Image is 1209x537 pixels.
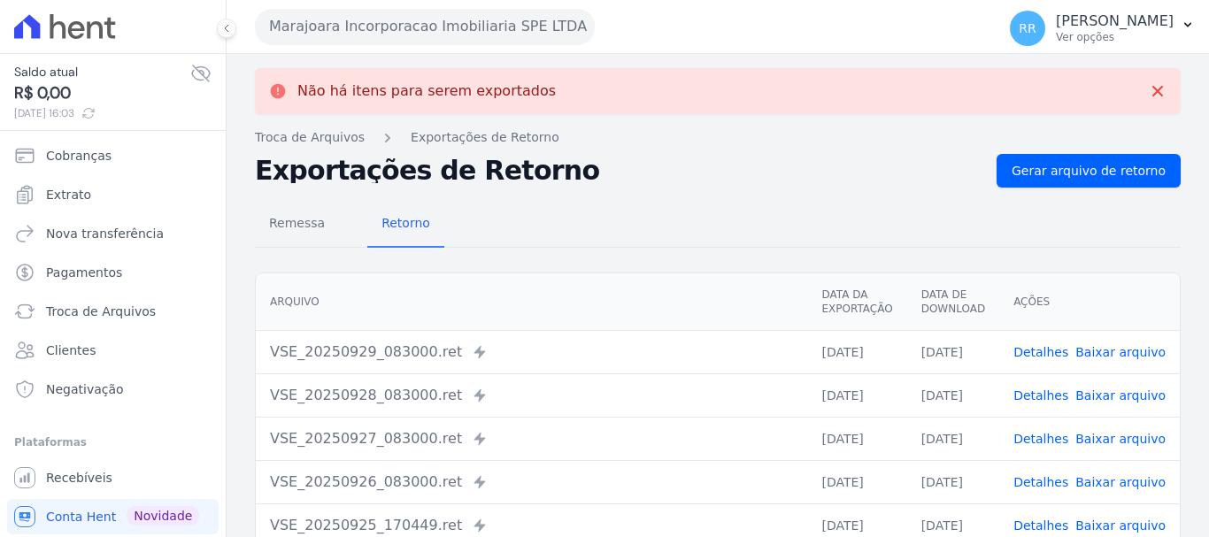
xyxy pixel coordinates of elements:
a: Conta Hent Novidade [7,499,219,534]
p: Não há itens para serem exportados [297,82,556,100]
a: Troca de Arquivos [7,294,219,329]
a: Pagamentos [7,255,219,290]
span: Conta Hent [46,508,116,525]
a: Extrato [7,177,219,212]
span: Nova transferência [46,225,164,242]
td: [DATE] [807,460,906,503]
h2: Exportações de Retorno [255,158,982,183]
button: RR [PERSON_NAME] Ver opções [996,4,1209,53]
td: [DATE] [907,330,999,373]
th: Data de Download [907,273,999,331]
a: Gerar arquivo de retorno [997,154,1181,188]
a: Detalhes [1013,388,1068,403]
div: VSE_20250929_083000.ret [270,341,793,363]
a: Remessa [255,202,339,248]
a: Baixar arquivo [1075,518,1166,533]
a: Clientes [7,333,219,368]
span: Pagamentos [46,264,122,281]
th: Arquivo [256,273,807,331]
span: Cobranças [46,147,112,165]
span: Recebíveis [46,469,112,487]
div: VSE_20250928_083000.ret [270,385,793,406]
p: [PERSON_NAME] [1056,12,1174,30]
button: Marajoara Incorporacao Imobiliaria SPE LTDA [255,9,595,44]
span: Clientes [46,341,96,359]
span: Troca de Arquivos [46,303,156,320]
a: Retorno [367,202,444,248]
div: VSE_20250925_170449.ret [270,515,793,536]
a: Baixar arquivo [1075,345,1166,359]
span: Extrato [46,186,91,203]
a: Detalhes [1013,345,1068,359]
a: Baixar arquivo [1075,388,1166,403]
a: Negativação [7,372,219,407]
a: Detalhes [1013,475,1068,489]
a: Baixar arquivo [1075,475,1166,489]
td: [DATE] [807,417,906,460]
span: Negativação [46,380,124,398]
div: Plataformas [14,432,212,453]
td: [DATE] [807,373,906,417]
span: Novidade [127,506,199,525]
td: [DATE] [907,417,999,460]
td: [DATE] [907,373,999,417]
a: Cobranças [7,138,219,173]
a: Nova transferência [7,216,219,251]
a: Detalhes [1013,518,1068,533]
span: [DATE] 16:03 [14,105,190,121]
th: Data da Exportação [807,273,906,331]
th: Ações [999,273,1180,331]
div: VSE_20250926_083000.ret [270,472,793,493]
a: Troca de Arquivos [255,128,365,147]
a: Recebíveis [7,460,219,495]
span: Retorno [371,205,441,241]
nav: Breadcrumb [255,128,1181,147]
span: Remessa [258,205,335,241]
a: Detalhes [1013,432,1068,446]
a: Baixar arquivo [1075,432,1166,446]
p: Ver opções [1056,30,1174,44]
span: R$ 0,00 [14,81,190,105]
span: Gerar arquivo de retorno [1012,162,1166,180]
a: Exportações de Retorno [411,128,559,147]
span: Saldo atual [14,63,190,81]
span: RR [1019,22,1036,35]
td: [DATE] [807,330,906,373]
td: [DATE] [907,460,999,503]
div: VSE_20250927_083000.ret [270,428,793,449]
